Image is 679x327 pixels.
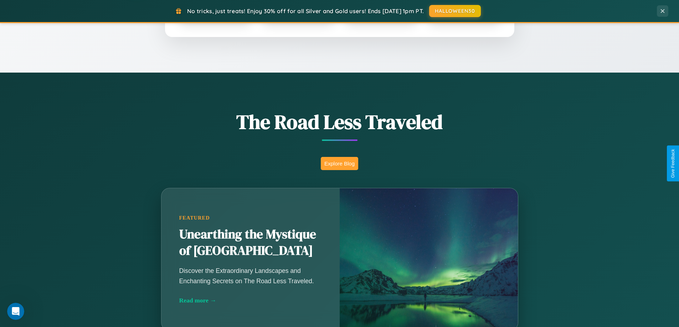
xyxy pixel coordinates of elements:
span: No tricks, just treats! Enjoy 30% off for all Silver and Gold users! Ends [DATE] 1pm PT. [187,7,424,15]
iframe: Intercom live chat [7,303,24,320]
button: Explore Blog [321,157,358,170]
h2: Unearthing the Mystique of [GEOGRAPHIC_DATA] [179,226,322,259]
div: Featured [179,215,322,221]
div: Give Feedback [670,149,675,178]
p: Discover the Extraordinary Landscapes and Enchanting Secrets on The Road Less Traveled. [179,266,322,286]
div: Read more → [179,297,322,304]
h1: The Road Less Traveled [126,108,554,136]
button: HALLOWEEN30 [429,5,481,17]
